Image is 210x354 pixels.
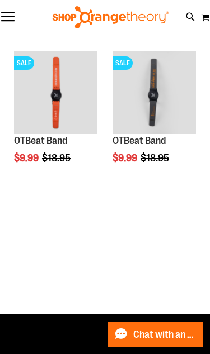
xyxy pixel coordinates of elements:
a: OTBeat Band [113,135,166,146]
img: OTBeat Band [14,51,97,134]
span: $9.99 [113,152,139,164]
div: product [107,45,202,192]
a: OTBeat BandSALE [14,51,97,136]
span: SALE [14,56,34,70]
div: product [8,45,103,192]
button: Chat with an Expert [108,322,204,347]
img: OTBeat Band [113,51,196,134]
span: Chat with an Expert [133,329,197,340]
a: OTBeat BandSALE [113,51,196,136]
span: $18.95 [42,152,72,164]
span: $9.99 [14,152,40,164]
img: Shop Orangetheory [51,6,170,28]
span: SALE [113,56,133,70]
span: $18.95 [141,152,171,164]
a: OTBeat Band [14,135,67,146]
